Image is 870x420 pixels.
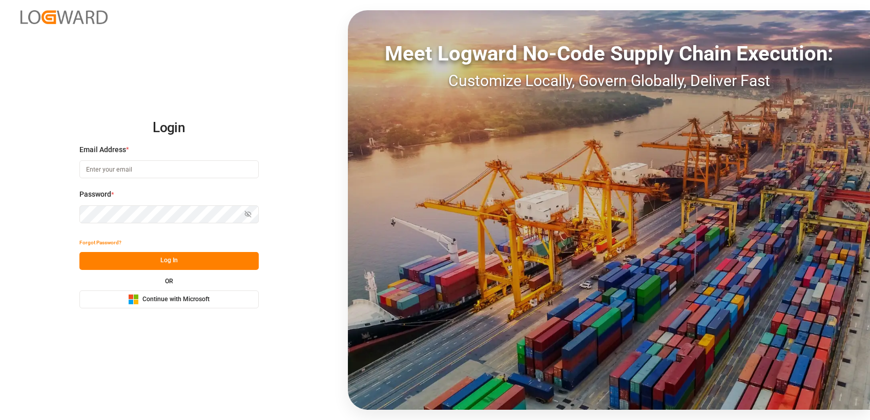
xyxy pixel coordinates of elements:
[165,278,173,284] small: OR
[79,112,259,144] h2: Login
[348,38,870,69] div: Meet Logward No-Code Supply Chain Execution:
[79,189,111,200] span: Password
[20,10,108,24] img: Logward_new_orange.png
[79,290,259,308] button: Continue with Microsoft
[79,252,259,270] button: Log In
[142,295,210,304] span: Continue with Microsoft
[79,160,259,178] input: Enter your email
[348,69,870,92] div: Customize Locally, Govern Globally, Deliver Fast
[79,234,121,252] button: Forgot Password?
[79,144,126,155] span: Email Address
